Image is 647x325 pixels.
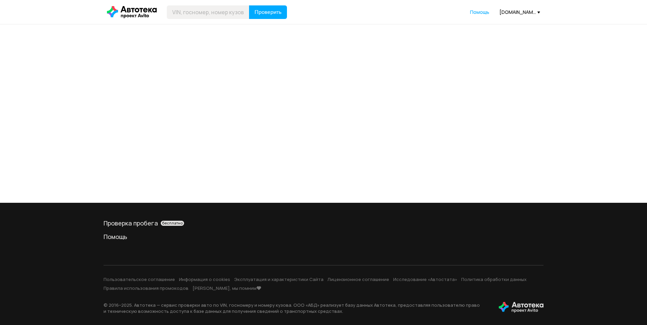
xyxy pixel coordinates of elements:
span: Проверить [254,9,282,15]
p: © 2016– 2025 . Автотека — сервис проверки авто по VIN, госномеру и номеру кузова. ООО «АБД» реали... [104,302,488,314]
a: Правила использования промокодов [104,285,188,291]
input: VIN, госномер, номер кузова [167,5,249,19]
a: Помощь [104,233,543,241]
button: Проверить [249,5,287,19]
span: бесплатно [162,221,183,225]
a: [PERSON_NAME], мы помним [193,285,261,291]
a: Лицензионное соглашение [328,276,389,282]
a: Эксплуатация и характеристики Сайта [234,276,323,282]
div: Проверка пробега [104,219,543,227]
a: Помощь [470,9,489,16]
a: Информация о cookies [179,276,230,282]
a: Политика обработки данных [461,276,527,282]
a: Пользовательское соглашение [104,276,175,282]
a: Проверка пробегабесплатно [104,219,543,227]
div: [DOMAIN_NAME][EMAIL_ADDRESS][DOMAIN_NAME] [499,9,540,15]
img: tWS6KzJlK1XUpy65r7uaHVIs4JI6Dha8Nraz9T2hA03BhoCc4MtbvZCxBLwJIh+mQSIAkLBJpqMoKVdP8sONaFJLCz6I0+pu7... [499,302,543,313]
a: Исследование «Автостата» [393,276,457,282]
span: Помощь [470,9,489,15]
